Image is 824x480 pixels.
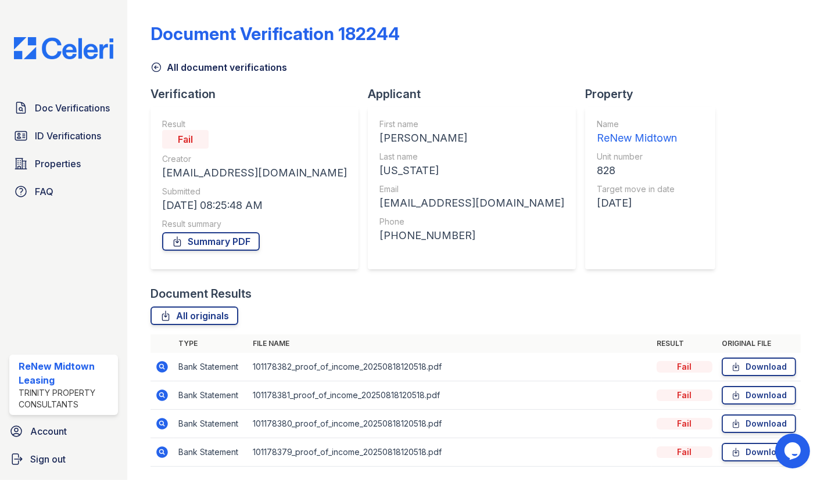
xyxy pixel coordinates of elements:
[248,410,652,438] td: 101178380_proof_of_income_20250818120518.pdf
[722,414,796,433] a: Download
[652,334,717,353] th: Result
[162,186,347,197] div: Submitted
[162,118,347,130] div: Result
[775,434,812,468] iframe: chat widget
[379,130,564,146] div: [PERSON_NAME]
[19,387,113,410] div: Trinity Property Consultants
[379,163,564,179] div: [US_STATE]
[722,386,796,405] a: Download
[162,153,347,165] div: Creator
[9,96,118,120] a: Doc Verifications
[597,118,677,146] a: Name ReNew Midtown
[151,23,400,44] div: Document Verification 182244
[585,86,725,102] div: Property
[597,195,677,211] div: [DATE]
[597,183,677,195] div: Target move in date
[162,165,347,181] div: [EMAIL_ADDRESS][DOMAIN_NAME]
[657,389,712,401] div: Fail
[657,446,712,458] div: Fail
[9,180,118,203] a: FAQ
[35,157,81,171] span: Properties
[30,452,66,466] span: Sign out
[162,232,260,251] a: Summary PDF
[151,60,287,74] a: All document verifications
[19,359,113,387] div: ReNew Midtown Leasing
[379,195,564,211] div: [EMAIL_ADDRESS][DOMAIN_NAME]
[5,447,123,471] a: Sign out
[162,197,347,214] div: [DATE] 08:25:48 AM
[151,86,368,102] div: Verification
[5,37,123,59] img: CE_Logo_Blue-a8612792a0a2168367f1c8372b55b34899dd931a85d93a1a3d3e32e68fde9ad4.png
[597,163,677,179] div: 828
[379,151,564,163] div: Last name
[174,381,248,410] td: Bank Statement
[174,410,248,438] td: Bank Statement
[379,216,564,228] div: Phone
[174,438,248,467] td: Bank Statement
[248,381,652,410] td: 101178381_proof_of_income_20250818120518.pdf
[717,334,801,353] th: Original file
[248,438,652,467] td: 101178379_proof_of_income_20250818120518.pdf
[379,118,564,130] div: First name
[597,118,677,130] div: Name
[9,152,118,175] a: Properties
[248,334,652,353] th: File name
[657,418,712,430] div: Fail
[248,353,652,381] td: 101178382_proof_of_income_20250818120518.pdf
[174,353,248,381] td: Bank Statement
[30,424,67,438] span: Account
[368,86,585,102] div: Applicant
[722,443,796,461] a: Download
[5,420,123,443] a: Account
[35,129,101,143] span: ID Verifications
[379,183,564,195] div: Email
[162,218,347,230] div: Result summary
[162,130,209,149] div: Fail
[151,286,252,302] div: Document Results
[35,101,110,115] span: Doc Verifications
[722,358,796,376] a: Download
[657,361,712,373] div: Fail
[35,185,53,199] span: FAQ
[174,334,248,353] th: Type
[379,228,564,244] div: [PHONE_NUMBER]
[597,151,677,163] div: Unit number
[151,306,238,325] a: All originals
[9,124,118,147] a: ID Verifications
[597,130,677,146] div: ReNew Midtown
